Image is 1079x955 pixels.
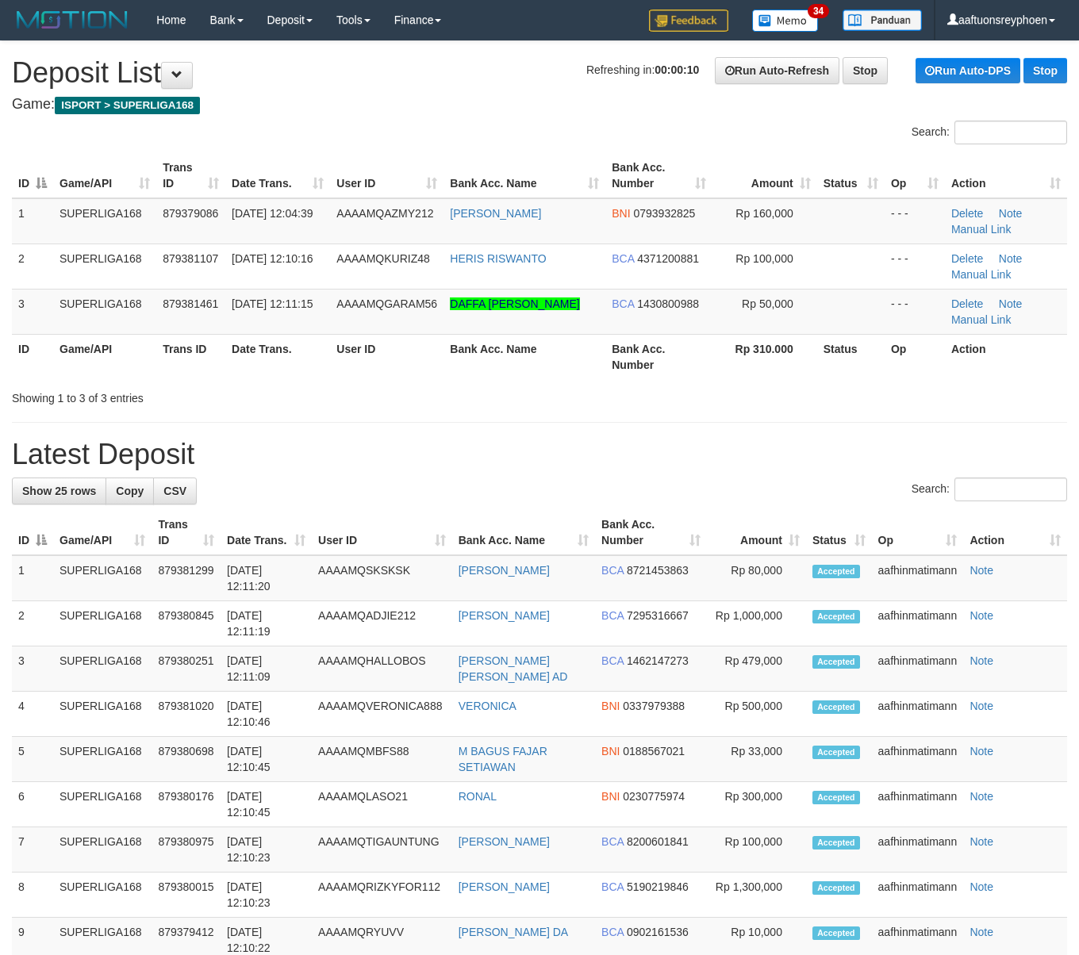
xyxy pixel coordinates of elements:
td: 1 [12,198,53,244]
span: 879381461 [163,297,218,310]
span: BNI [601,700,620,712]
span: [DATE] 12:11:15 [232,297,313,310]
label: Search: [912,121,1067,144]
span: Accepted [812,565,860,578]
td: aafhinmatimann [872,601,964,646]
td: SUPERLIGA168 [53,646,152,692]
td: [DATE] 12:11:09 [221,646,312,692]
th: Game/API: activate to sort column ascending [53,153,156,198]
td: [DATE] 12:10:23 [221,873,312,918]
td: 879381299 [152,555,221,601]
td: - - - [885,198,945,244]
td: 879381020 [152,692,221,737]
a: Run Auto-Refresh [715,57,839,84]
th: Trans ID: activate to sort column ascending [156,153,225,198]
input: Search: [954,121,1067,144]
td: [DATE] 12:10:45 [221,737,312,782]
span: BCA [601,609,624,622]
td: aafhinmatimann [872,555,964,601]
td: - - - [885,244,945,289]
span: Show 25 rows [22,485,96,497]
td: 3 [12,646,53,692]
a: [PERSON_NAME] DA [459,926,568,938]
a: Delete [951,207,983,220]
span: BNI [601,790,620,803]
td: [DATE] 12:10:46 [221,692,312,737]
a: Stop [843,57,888,84]
th: Op [885,334,945,379]
td: 879380176 [152,782,221,827]
a: Delete [951,252,983,265]
th: Bank Acc. Number: activate to sort column ascending [605,153,712,198]
th: ID: activate to sort column descending [12,153,53,198]
td: 879380015 [152,873,221,918]
a: Run Auto-DPS [916,58,1020,83]
td: 3 [12,289,53,334]
span: Copy 5190219846 to clipboard [627,880,689,893]
a: M BAGUS FAJAR SETIAWAN [459,745,547,773]
th: User ID: activate to sort column ascending [330,153,444,198]
td: AAAAMQRIZKYFOR112 [312,873,452,918]
th: Bank Acc. Name [444,334,605,379]
a: Note [999,252,1023,265]
span: Accepted [812,610,860,623]
a: Manual Link [951,268,1012,281]
span: BCA [601,926,624,938]
th: Date Trans. [225,334,330,379]
td: SUPERLIGA168 [53,692,152,737]
td: AAAAMQADJIE212 [312,601,452,646]
td: [DATE] 12:11:19 [221,601,312,646]
td: [DATE] 12:11:20 [221,555,312,601]
span: Copy 8721453863 to clipboard [627,564,689,577]
span: Copy 0793932825 to clipboard [633,207,695,220]
a: DAFFA [PERSON_NAME] [450,297,579,310]
span: 879381107 [163,252,218,265]
span: BNI [612,207,630,220]
td: AAAAMQVERONICA888 [312,692,452,737]
td: aafhinmatimann [872,646,964,692]
td: 2 [12,244,53,289]
span: CSV [163,485,186,497]
th: User ID [330,334,444,379]
span: AAAAMQAZMY212 [336,207,433,220]
img: panduan.png [843,10,922,31]
img: Button%20Memo.svg [752,10,819,32]
img: Feedback.jpg [649,10,728,32]
td: 879380251 [152,646,221,692]
span: Copy 1462147273 to clipboard [627,654,689,667]
a: HERIS RISWANTO [450,252,546,265]
span: Copy 0230775974 to clipboard [623,790,685,803]
h1: Latest Deposit [12,439,1067,470]
td: - - - [885,289,945,334]
th: Trans ID: activate to sort column ascending [152,510,221,555]
td: aafhinmatimann [872,737,964,782]
span: [DATE] 12:04:39 [232,207,313,220]
span: Accepted [812,926,860,940]
a: VERONICA [459,700,516,712]
th: Rp 310.000 [712,334,816,379]
span: ISPORT > SUPERLIGA168 [55,97,200,114]
span: Copy 1430800988 to clipboard [637,297,699,310]
th: Bank Acc. Number [605,334,712,379]
a: [PERSON_NAME] [459,880,550,893]
span: Refreshing in: [586,63,699,76]
td: SUPERLIGA168 [53,244,156,289]
td: 2 [12,601,53,646]
td: 879380975 [152,827,221,873]
a: Show 25 rows [12,477,106,504]
a: Note [970,564,993,577]
a: Note [970,790,993,803]
th: Bank Acc. Number: activate to sort column ascending [595,510,706,555]
a: [PERSON_NAME] [450,207,541,220]
a: Note [999,207,1023,220]
span: Accepted [812,700,860,714]
td: 5 [12,737,53,782]
td: SUPERLIGA168 [53,737,152,782]
span: Rp 160,000 [735,207,793,220]
a: Note [970,745,993,757]
div: Showing 1 to 3 of 3 entries [12,384,438,406]
a: [PERSON_NAME] [PERSON_NAME] AD [459,654,568,683]
span: BCA [601,835,624,848]
span: Accepted [812,836,860,850]
span: AAAAMQGARAM56 [336,297,437,310]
